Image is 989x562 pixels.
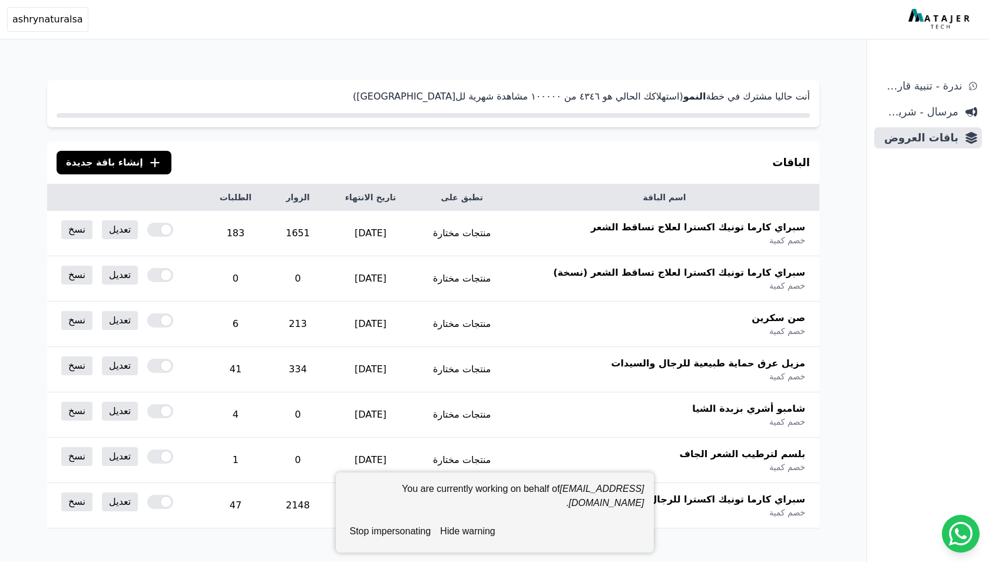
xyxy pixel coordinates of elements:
span: خصم كمية [769,325,805,337]
td: 183 [202,211,269,256]
span: خصم كمية [769,280,805,292]
img: MatajerTech Logo [908,9,973,30]
button: stop impersonating [345,520,436,543]
span: ندرة - تنبية قارب علي النفاذ [879,78,962,94]
td: منتجات مختارة [414,211,510,256]
th: تاريخ الانتهاء [327,184,415,211]
span: سبراي كارما تونيك اكسترا لعلاج تساقط الشعر [591,220,805,234]
td: 0 [269,256,327,302]
a: نسخ [61,311,92,330]
span: خصم كمية [769,507,805,518]
td: [DATE] [327,256,415,302]
em: [EMAIL_ADDRESS][DOMAIN_NAME] [560,484,644,508]
span: صن سكرين [752,311,805,325]
a: تعديل [102,402,138,421]
a: تعديل [102,311,138,330]
span: سبراي كارما تونيك اكسترا للرجال [649,492,805,507]
span: خصم كمية [769,461,805,473]
td: [DATE] [327,302,415,347]
a: تعديل [102,220,138,239]
td: منتجات مختارة [414,256,510,302]
a: نسخ [61,492,92,511]
td: [DATE] [327,392,415,438]
span: سبراي كارما تونيك اكسترا لعلاج تساقط الشعر (نسخة) [553,266,805,280]
td: 47 [202,483,269,528]
span: ashrynaturalsa [12,12,83,27]
td: 0 [269,392,327,438]
span: إنشاء باقة جديدة [66,156,143,170]
span: باقات العروض [879,130,958,146]
td: 4 [202,392,269,438]
th: اسم الباقة [510,184,819,211]
strong: النمو [683,91,706,102]
td: 2148 [269,483,327,528]
th: الطلبات [202,184,269,211]
span: خصم كمية [769,234,805,246]
button: ashrynaturalsa [7,7,88,32]
td: منتجات مختارة [414,302,510,347]
button: hide warning [435,520,500,543]
td: 213 [269,302,327,347]
span: بلسم لترطيب الشعر الجاف [680,447,805,461]
td: [DATE] [327,211,415,256]
a: نسخ [61,447,92,466]
a: نسخ [61,220,92,239]
td: [DATE] [327,347,415,392]
th: تطبق على [414,184,510,211]
td: 6 [202,302,269,347]
td: منتجات مختارة [414,347,510,392]
td: 1651 [269,211,327,256]
span: مرسال - شريط دعاية [879,104,958,120]
span: خصم كمية [769,416,805,428]
td: 334 [269,347,327,392]
a: نسخ [61,356,92,375]
span: مزيل عرق حماية طبيعية للرجال والسيدات [611,356,805,371]
td: [DATE] [327,438,415,483]
td: 0 [269,438,327,483]
div: You are currently working on behalf of . [345,482,644,520]
a: تعديل [102,447,138,466]
td: منتجات مختارة [414,438,510,483]
span: شامبو أشري بزبدة الشيا [692,402,805,416]
a: تعديل [102,356,138,375]
h3: الباقات [772,154,810,171]
p: أنت حاليا مشترك في خطة (استهلاكك الحالي هو ٤۳٤٦ من ١۰۰۰۰۰ مشاهدة شهرية لل[GEOGRAPHIC_DATA]) [57,90,810,104]
a: تعديل [102,492,138,511]
th: الزوار [269,184,327,211]
span: خصم كمية [769,371,805,382]
a: نسخ [61,266,92,285]
td: 41 [202,347,269,392]
td: 0 [202,256,269,302]
td: 1 [202,438,269,483]
a: نسخ [61,402,92,421]
td: منتجات مختارة [414,392,510,438]
a: تعديل [102,266,138,285]
button: إنشاء باقة جديدة [57,151,171,174]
